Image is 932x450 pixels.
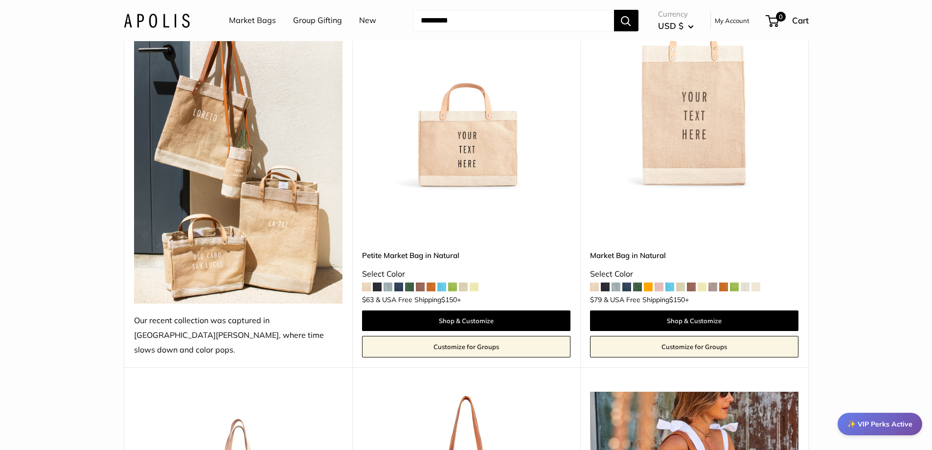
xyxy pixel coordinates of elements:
[229,13,276,28] a: Market Bags
[792,15,809,25] span: Cart
[838,413,922,435] div: ✨ VIP Perks Active
[293,13,342,28] a: Group Gifting
[590,267,798,282] div: Select Color
[767,13,809,28] a: 0 Cart
[362,336,570,357] a: Customize for Groups
[590,295,602,304] span: $79
[775,12,785,22] span: 0
[669,295,685,304] span: $150
[614,10,638,31] button: Search
[658,18,694,34] button: USD $
[362,295,374,304] span: $63
[362,310,570,331] a: Shop & Customize
[134,313,342,357] div: Our recent collection was captured in [GEOGRAPHIC_DATA][PERSON_NAME], where time slows down and c...
[413,10,614,31] input: Search...
[590,310,798,331] a: Shop & Customize
[359,13,376,28] a: New
[362,267,570,282] div: Select Color
[590,336,798,357] a: Customize for Groups
[376,296,461,303] span: & USA Free Shipping +
[441,295,457,304] span: $150
[124,13,190,27] img: Apolis
[604,296,689,303] span: & USA Free Shipping +
[715,15,750,26] a: My Account
[362,250,570,261] a: Petite Market Bag in Natural
[658,7,694,21] span: Currency
[658,21,683,31] span: USD $
[590,250,798,261] a: Market Bag in Natural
